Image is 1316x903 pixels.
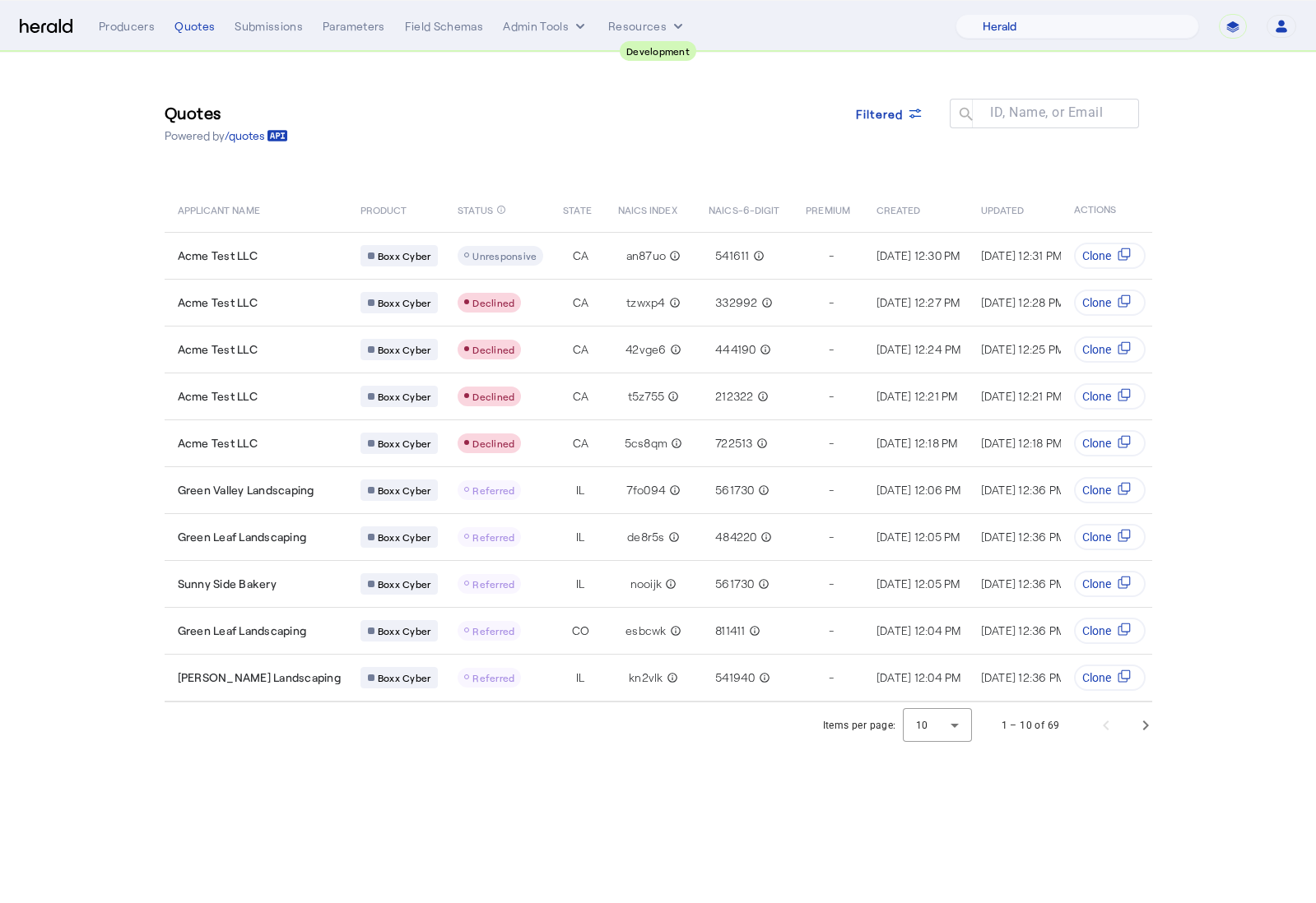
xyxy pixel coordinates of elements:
[829,623,834,639] span: -
[806,201,850,217] span: PREMIUM
[458,201,493,217] span: STATUS
[472,391,514,402] span: Declined
[1074,383,1146,410] button: Clone
[758,294,773,311] mat-icon: info_outline
[981,342,1065,356] span: [DATE] 12:25 PM
[1082,435,1111,451] span: Clone
[877,577,960,590] span: [DATE] 12:05 PM
[626,482,667,498] span: 7fo094
[572,623,590,639] span: CO
[715,294,758,311] span: 332992
[856,105,904,123] span: Filtered
[625,435,668,451] span: 5cs8qm
[877,483,961,497] span: [DATE] 12:06 PM
[1082,576,1111,592] span: Clone
[573,388,589,405] span: CA
[608,18,686,35] button: Resources dropdown menu
[829,482,834,498] span: -
[576,669,585,686] span: IL
[472,531,514,543] span: Referred
[178,576,277,592] span: Sunny Side Bakery
[715,623,746,639] span: 811411
[877,389,958,403] span: [DATE] 12:21 PM
[665,529,680,545] mat-icon: info_outline
[829,529,834,545] span: -
[378,530,431,544] span: Boxx Cyber
[178,529,307,545] span: Green Leaf Landscaping
[630,576,663,592] span: nooijk
[981,248,1063,262] span: [DATE] 12:31 PM
[378,390,431,403] span: Boxx Cyber
[405,18,484,35] div: Field Schemas
[981,623,1066,637] span: [DATE] 12:36 PM
[576,529,585,545] span: IL
[378,343,431,356] span: Boxx Cyber
[664,388,679,405] mat-icon: info_outline
[573,341,589,358] span: CA
[1082,623,1111,639] span: Clone
[1126,706,1165,745] button: Next page
[378,577,431,590] span: Boxx Cyber
[472,484,514,496] span: Referred
[99,18,155,35] div: Producers
[715,435,753,451] span: 722513
[877,295,960,309] span: [DATE] 12:27 PM
[1074,618,1146,644] button: Clone
[662,576,677,592] mat-icon: info_outline
[829,576,834,592] span: -
[625,623,667,639] span: esbcwk
[165,186,1302,702] table: Table view of all quotes submitted by your platform
[981,436,1063,450] span: [DATE] 12:18 PM
[1060,186,1152,232] th: ACTIONS
[626,248,667,264] span: an87uo
[756,341,771,358] mat-icon: info_outline
[877,342,961,356] span: [DATE] 12:24 PM
[877,623,961,637] span: [DATE] 12:04 PM
[576,576,585,592] span: IL
[20,19,72,35] img: Herald Logo
[620,41,696,61] div: Development
[750,248,765,264] mat-icon: info_outline
[1074,336,1146,363] button: Clone
[472,578,514,590] span: Referred
[323,18,385,35] div: Parameters
[667,623,681,639] mat-icon: info_outline
[1082,482,1111,498] span: Clone
[829,669,834,686] span: -
[843,99,937,128] button: Filtered
[715,248,750,264] span: 541611
[981,577,1066,590] span: [DATE] 12:36 PM
[1082,248,1111,264] span: Clone
[829,248,834,264] span: -
[1082,529,1111,545] span: Clone
[877,436,958,450] span: [DATE] 12:18 PM
[757,529,772,545] mat-icon: info_outline
[1082,294,1111,311] span: Clone
[756,669,770,686] mat-icon: info_outline
[663,669,678,686] mat-icon: info_outline
[754,388,769,405] mat-icon: info_outline
[178,201,260,217] span: APPLICANT NAME
[666,248,681,264] mat-icon: info_outline
[877,670,961,684] span: [DATE] 12:04 PM
[618,201,677,217] span: NAICS INDEX
[1074,243,1146,269] button: Clone
[1074,665,1146,691] button: Clone
[981,530,1066,544] span: [DATE] 12:36 PM
[628,388,665,405] span: t5z755
[225,127,288,144] a: /quotes
[877,530,960,544] span: [DATE] 12:05 PM
[829,341,834,358] span: -
[715,388,754,405] span: 212322
[178,248,258,264] span: Acme Test LLC
[178,623,307,639] span: Green Leaf Landscaping
[829,388,834,405] span: -
[709,201,779,217] span: NAICS-6-DIGIT
[1074,524,1146,550] button: Clone
[472,625,514,637] span: Referred
[753,435,768,451] mat-icon: info_outline
[981,670,1066,684] span: [DATE] 12:36 PM
[755,576,770,592] mat-icon: info_outline
[178,669,341,686] span: [PERSON_NAME] Landscaping
[666,294,681,311] mat-icon: info_outline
